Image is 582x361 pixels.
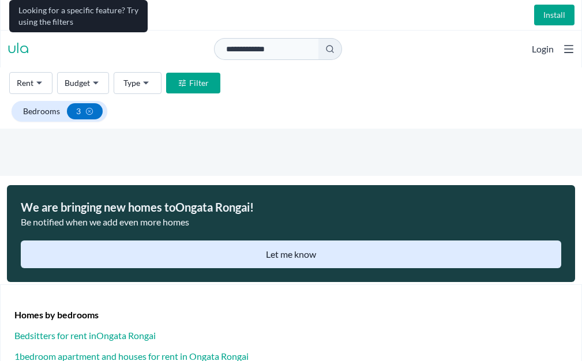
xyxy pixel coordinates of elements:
span: Bedrooms [23,106,60,117]
span: Type [123,77,140,89]
a: ula [7,40,29,58]
h3: Be notified when we add even more homes [21,215,561,229]
button: Let me know by joining town waitlist [21,240,561,268]
h3: Bedsitters for rent in Ongata Rongai [14,329,568,343]
a: Bedsitters for rent inOngata Rongai [14,329,568,343]
span: Filter [189,77,209,89]
span: Rent [17,77,33,89]
span: Budget [65,77,90,89]
h2: We are bringing new homes to Ongata Rongai ! [21,199,561,215]
button: Type [114,72,162,94]
button: Filter properties [166,73,220,93]
button: Login [532,42,554,56]
button: Budget [57,72,109,94]
button: Rent [9,72,52,94]
span: 3 [76,106,81,117]
a: Install [534,5,575,25]
span: Looking for a specific feature? Try using the filters [18,5,138,27]
h2: Homes by bedrooms [14,308,568,322]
